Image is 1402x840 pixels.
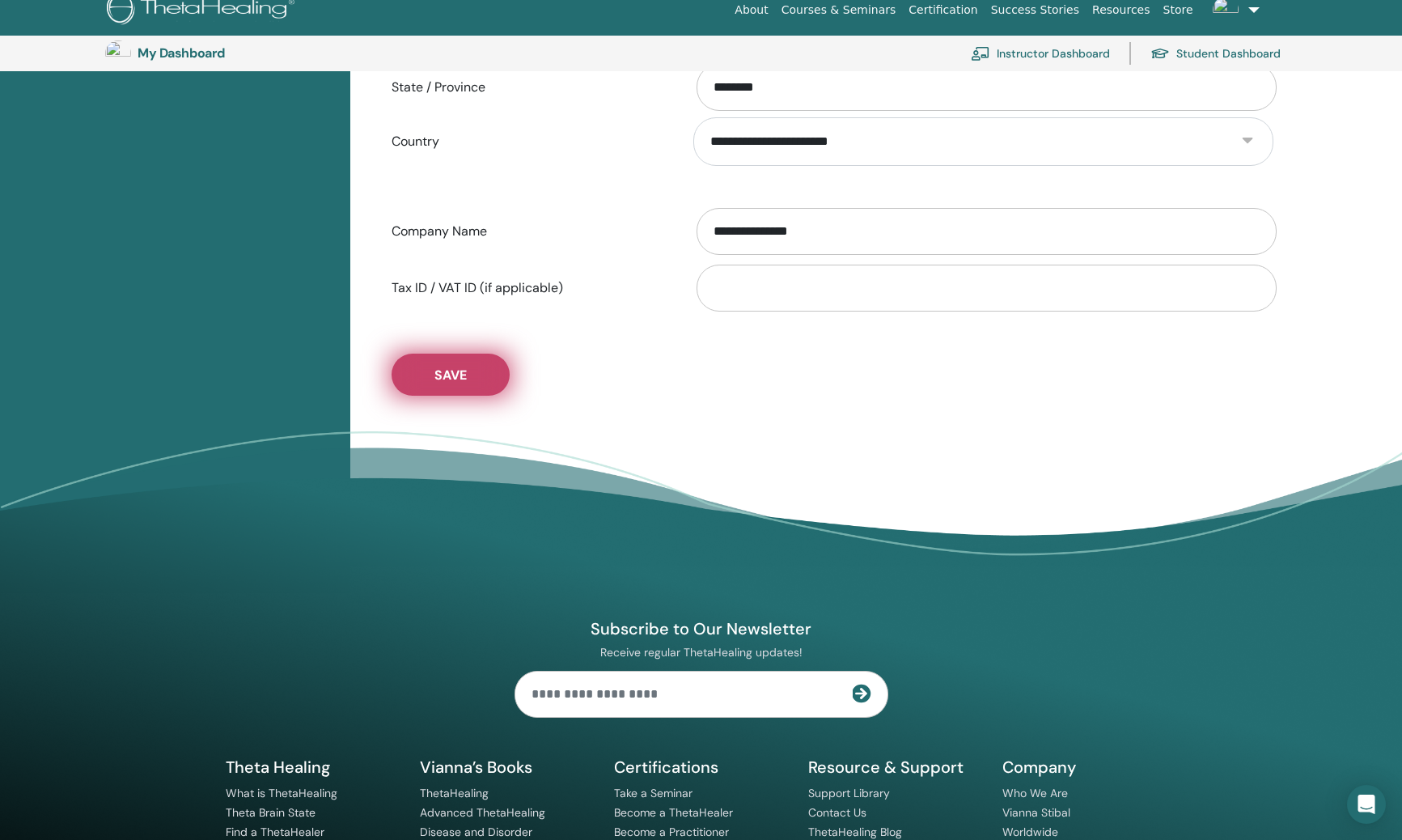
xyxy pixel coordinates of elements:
[379,72,681,103] label: State / Province
[808,805,866,820] a: Contact Us
[1347,785,1386,824] div: Open Intercom Messenger
[808,825,902,839] a: ThetaHealing Blog
[226,805,316,820] a: Theta Brain State
[614,786,693,800] a: Take a Seminar
[1002,786,1068,800] a: Who We Are
[515,618,888,639] h4: Subscribe to Our Newsletter
[1002,805,1070,820] a: Vianna Stibal
[379,273,681,303] label: Tax ID / VAT ID (if applicable)
[226,825,324,839] a: Find a ThetaHealer
[105,40,131,66] img: default.jpg
[808,786,890,800] a: Support Library
[420,786,489,800] a: ThetaHealing
[614,805,733,820] a: Become a ThetaHealer
[226,757,400,778] h5: Theta Healing
[971,46,990,61] img: chalkboard-teacher.svg
[971,36,1110,71] a: Instructor Dashboard
[1002,757,1177,778] h5: Company
[226,786,337,800] a: What is ThetaHealing
[379,126,681,157] label: Country
[515,645,888,660] p: Receive regular ThetaHealing updates!
[420,805,545,820] a: Advanced ThetaHealing
[420,757,595,778] h5: Vianna’s Books
[1002,825,1058,839] a: Worldwide
[614,757,789,778] h5: Certifications
[1150,36,1281,71] a: Student Dashboard
[434,367,467,384] span: Save
[392,354,510,396] button: Save
[379,216,681,247] label: Company Name
[1150,47,1170,61] img: graduation-cap.svg
[138,45,299,61] h3: My Dashboard
[808,757,983,778] h5: Resource & Support
[420,825,532,839] a: Disease and Disorder
[614,825,729,839] a: Become a Practitioner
